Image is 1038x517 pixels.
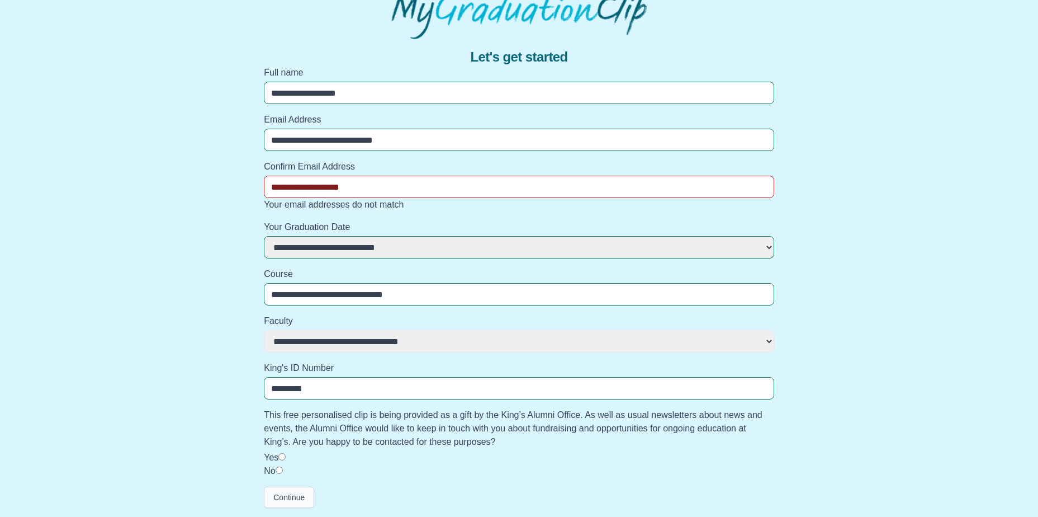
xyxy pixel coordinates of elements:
label: Faculty [264,314,774,328]
label: Course [264,267,774,281]
label: Email Address [264,113,774,126]
label: No [264,466,275,476]
label: Your Graduation Date [264,220,774,234]
span: Let's get started [470,48,567,66]
label: This free personalised clip is being provided as a gift by the King’s Alumni Office. As well as u... [264,408,774,449]
label: King's ID Number [264,361,774,375]
label: Full name [264,66,774,79]
label: Confirm Email Address [264,160,774,173]
button: Continue [264,487,314,508]
span: Your email addresses do not match [264,200,404,209]
label: Yes [264,453,278,462]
